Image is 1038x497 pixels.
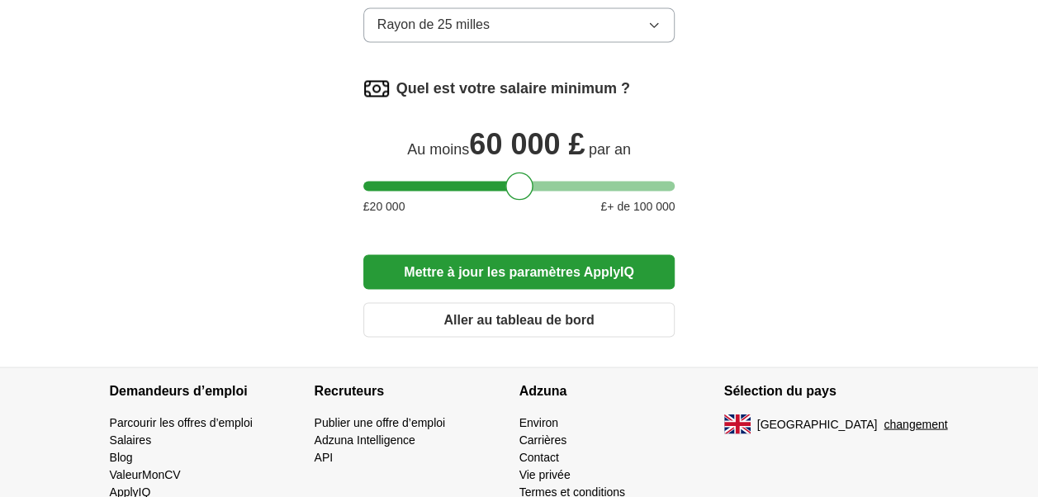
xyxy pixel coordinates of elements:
[469,126,585,160] span: 60 000 £
[315,415,446,428] a: Publier une offre d’emploi
[315,433,415,446] a: Adzuna Intelligence
[519,467,571,480] a: Vie privée
[110,450,133,463] a: Blog
[110,433,152,446] a: Salaires
[519,433,567,446] a: Carrières
[407,140,469,157] span: Au moins
[519,415,558,428] a: Environ
[363,302,675,337] button: Aller au tableau de bord
[757,415,878,433] span: [GEOGRAPHIC_DATA]
[607,199,675,212] font: + de 100 000
[589,140,631,157] span: par an
[363,7,675,42] button: Rayon de 25 milles
[396,78,630,100] label: Quel est votre salaire minimum ?
[315,450,334,463] a: API
[110,415,253,428] a: Parcourir les offres d’emploi
[363,254,675,289] button: Mettre à jour les paramètres ApplyIQ
[370,199,405,212] font: 20 000
[600,197,675,215] span: £
[110,467,181,480] a: ValeurMonCV
[884,415,947,433] button: changement
[724,367,929,414] h4: Sélection du pays
[363,197,405,215] span: £
[377,15,490,35] span: Rayon de 25 milles
[519,450,559,463] a: Contact
[363,75,390,102] img: salary.png
[724,414,751,433] img: Drapeau britannique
